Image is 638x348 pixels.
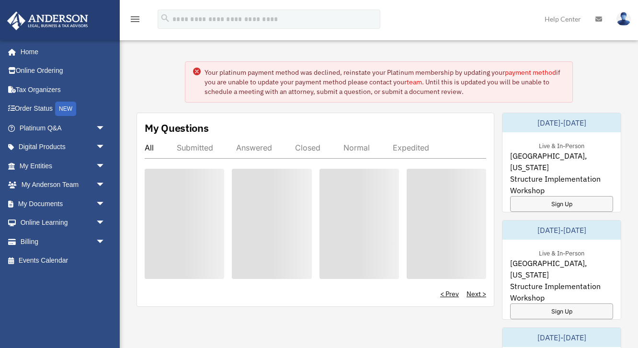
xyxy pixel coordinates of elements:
span: arrow_drop_down [96,156,115,176]
div: NEW [55,102,76,116]
div: Live & In-Person [531,140,592,150]
a: Billingarrow_drop_down [7,232,120,251]
a: < Prev [440,289,459,299]
span: arrow_drop_down [96,138,115,157]
span: arrow_drop_down [96,175,115,195]
div: [DATE]-[DATE] [502,113,621,132]
a: My Anderson Teamarrow_drop_down [7,175,120,195]
span: arrow_drop_down [96,232,115,252]
span: Structure Implementation Workshop [510,280,613,303]
span: [GEOGRAPHIC_DATA], [US_STATE] [510,257,613,280]
div: My Questions [145,121,209,135]
div: Expedited [393,143,429,152]
a: Sign Up [510,196,613,212]
a: Next > [467,289,486,299]
a: My Entitiesarrow_drop_down [7,156,120,175]
div: Answered [236,143,272,152]
div: All [145,143,154,152]
div: [DATE]-[DATE] [502,220,621,240]
img: User Pic [616,12,631,26]
a: team [407,78,422,86]
span: [GEOGRAPHIC_DATA], [US_STATE] [510,150,613,173]
a: payment method [505,68,556,77]
a: Online Ordering [7,61,120,81]
a: Events Calendar [7,251,120,270]
a: Online Learningarrow_drop_down [7,213,120,232]
div: Live & In-Person [531,247,592,257]
a: Sign Up [510,303,613,319]
a: My Documentsarrow_drop_down [7,194,120,213]
a: Platinum Q&Aarrow_drop_down [7,118,120,138]
div: Closed [295,143,320,152]
span: arrow_drop_down [96,118,115,138]
i: search [160,13,171,23]
a: Home [7,42,115,61]
i: menu [129,13,141,25]
a: Order StatusNEW [7,99,120,119]
a: Tax Organizers [7,80,120,99]
span: Structure Implementation Workshop [510,173,613,196]
a: Digital Productsarrow_drop_down [7,138,120,157]
div: [DATE]-[DATE] [502,328,621,347]
div: Submitted [177,143,213,152]
img: Anderson Advisors Platinum Portal [4,12,91,30]
span: arrow_drop_down [96,213,115,233]
a: menu [129,17,141,25]
div: Your platinum payment method was declined, reinstate your Platinum membership by updating your if... [205,68,565,96]
div: Normal [343,143,370,152]
span: arrow_drop_down [96,194,115,214]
